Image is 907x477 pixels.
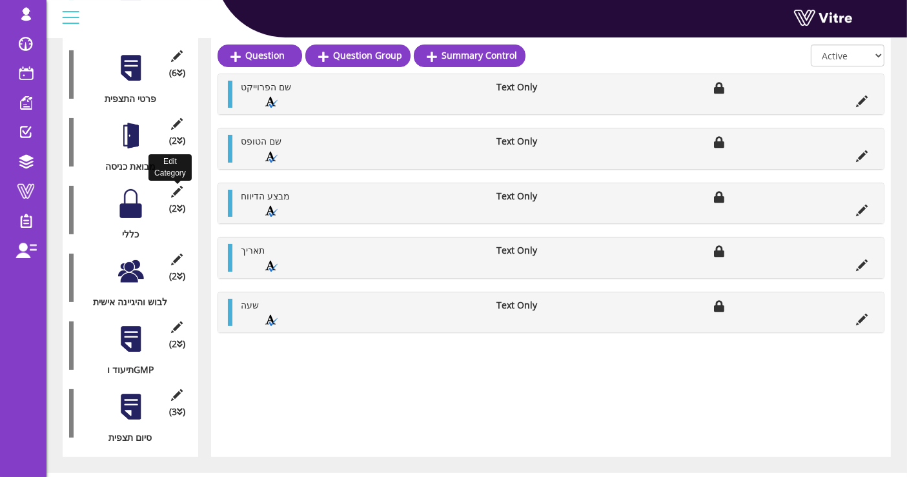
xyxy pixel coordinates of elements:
[490,81,586,94] li: Text Only
[148,154,192,180] div: Edit Category
[490,299,586,312] li: Text Only
[69,363,182,376] div: תיעוד וGMP
[69,228,182,241] div: כללי
[69,431,182,444] div: סיום תצפית
[241,299,259,311] span: שעה
[69,296,182,309] div: לבוש והיגיינה אישית
[490,244,586,257] li: Text Only
[169,66,185,79] span: (6 )
[305,45,411,66] a: Question Group
[169,338,185,350] span: (2 )
[169,202,185,215] span: (2 )
[69,92,182,105] div: פרטי התצפית
[169,134,185,147] span: (2 )
[490,135,586,148] li: Text Only
[169,405,185,418] span: (3 )
[241,81,291,93] span: שם הפרוייקט
[241,244,265,256] span: תאריך
[218,45,302,66] a: Question
[241,135,281,147] span: שם הטופס
[69,160,182,173] div: מבואת כניסה
[490,190,586,203] li: Text Only
[169,270,185,283] span: (2 )
[241,190,290,202] span: מבצע הדיווח
[414,45,525,66] a: Summary Control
